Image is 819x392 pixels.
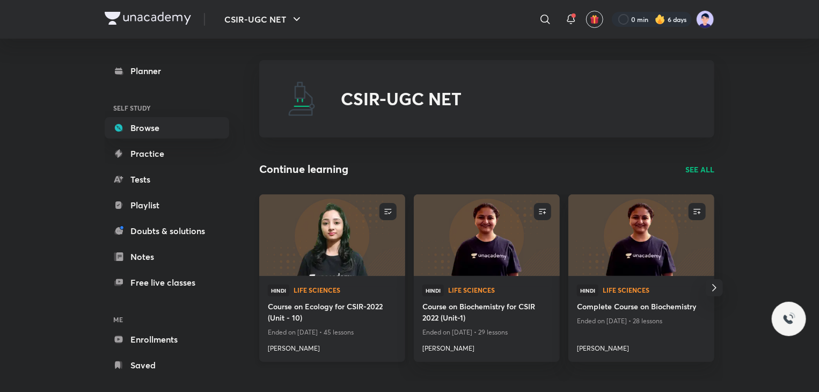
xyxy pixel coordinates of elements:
[105,310,229,329] h6: ME
[105,220,229,242] a: Doubts & solutions
[590,14,599,24] img: avatar
[268,301,397,325] a: Course on Ecology for CSIR-2022 (Unit - 10)
[422,339,551,353] a: [PERSON_NAME]
[567,193,715,277] img: new-thumbnail
[783,313,795,325] img: ttu
[105,12,191,27] a: Company Logo
[414,194,560,276] a: new-thumbnail
[105,99,229,117] h6: SELF STUDY
[105,12,191,25] img: Company Logo
[105,117,229,139] a: Browse
[603,287,706,294] a: Life Sciences
[268,325,397,339] p: Ended on [DATE] • 45 lessons
[258,193,406,277] img: new-thumbnail
[412,193,561,277] img: new-thumbnail
[577,301,706,314] a: Complete Course on Biochemistry
[294,287,397,293] span: Life Sciences
[603,287,706,293] span: Life Sciences
[105,246,229,267] a: Notes
[105,354,229,376] a: Saved
[577,314,706,328] p: Ended on [DATE] • 28 lessons
[259,161,348,177] h2: Continue learning
[568,194,714,276] a: new-thumbnail
[105,272,229,293] a: Free live classes
[577,285,598,296] span: Hindi
[577,339,706,353] a: [PERSON_NAME]
[685,164,714,175] a: SEE ALL
[655,14,666,25] img: streak
[341,89,462,109] h2: CSIR-UGC NET
[268,339,397,353] a: [PERSON_NAME]
[268,285,289,296] span: Hindi
[218,9,310,30] button: CSIR-UGC NET
[448,287,551,293] span: Life Sciences
[105,329,229,350] a: Enrollments
[259,194,405,276] a: new-thumbnail
[105,60,229,82] a: Planner
[422,301,551,325] a: Course on Biochemistry for CSIR 2022 (Unit-1)
[285,82,319,116] img: CSIR-UGC NET
[105,169,229,190] a: Tests
[422,325,551,339] p: Ended on [DATE] • 29 lessons
[696,10,714,28] img: nidhi shreya
[422,285,444,296] span: Hindi
[586,11,603,28] button: avatar
[294,287,397,294] a: Life Sciences
[448,287,551,294] a: Life Sciences
[105,143,229,164] a: Practice
[105,194,229,216] a: Playlist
